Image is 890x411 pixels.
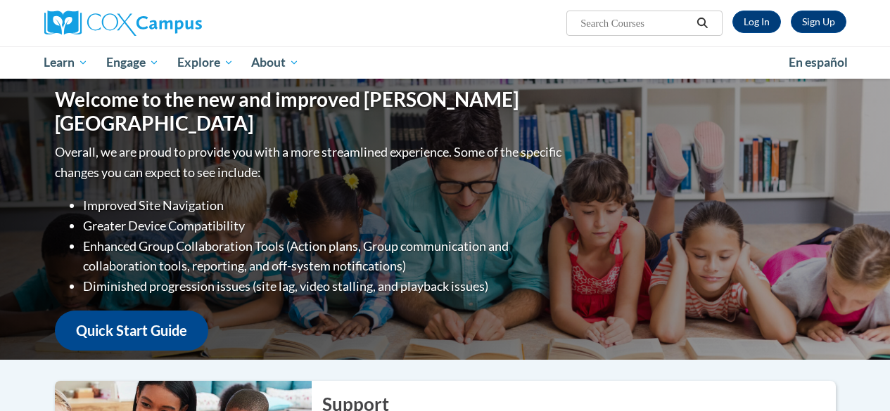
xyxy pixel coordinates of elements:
[55,142,565,183] p: Overall, we are proud to provide you with a more streamlined experience. Some of the specific cha...
[83,216,565,236] li: Greater Device Compatibility
[97,46,168,79] a: Engage
[106,54,159,71] span: Engage
[44,54,88,71] span: Learn
[44,11,298,36] a: Cox Campus
[168,46,243,79] a: Explore
[789,55,848,70] span: En español
[732,11,781,33] a: Log In
[791,11,846,33] a: Register
[251,54,299,71] span: About
[55,88,565,135] h1: Welcome to the new and improved [PERSON_NAME][GEOGRAPHIC_DATA]
[34,46,857,79] div: Main menu
[579,15,692,32] input: Search Courses
[83,276,565,296] li: Diminished progression issues (site lag, video stalling, and playback issues)
[242,46,308,79] a: About
[780,48,857,77] a: En español
[83,195,565,216] li: Improved Site Navigation
[177,54,234,71] span: Explore
[83,236,565,277] li: Enhanced Group Collaboration Tools (Action plans, Group communication and collaboration tools, re...
[692,15,713,32] button: Search
[55,311,208,351] a: Quick Start Guide
[35,46,98,79] a: Learn
[44,11,202,36] img: Cox Campus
